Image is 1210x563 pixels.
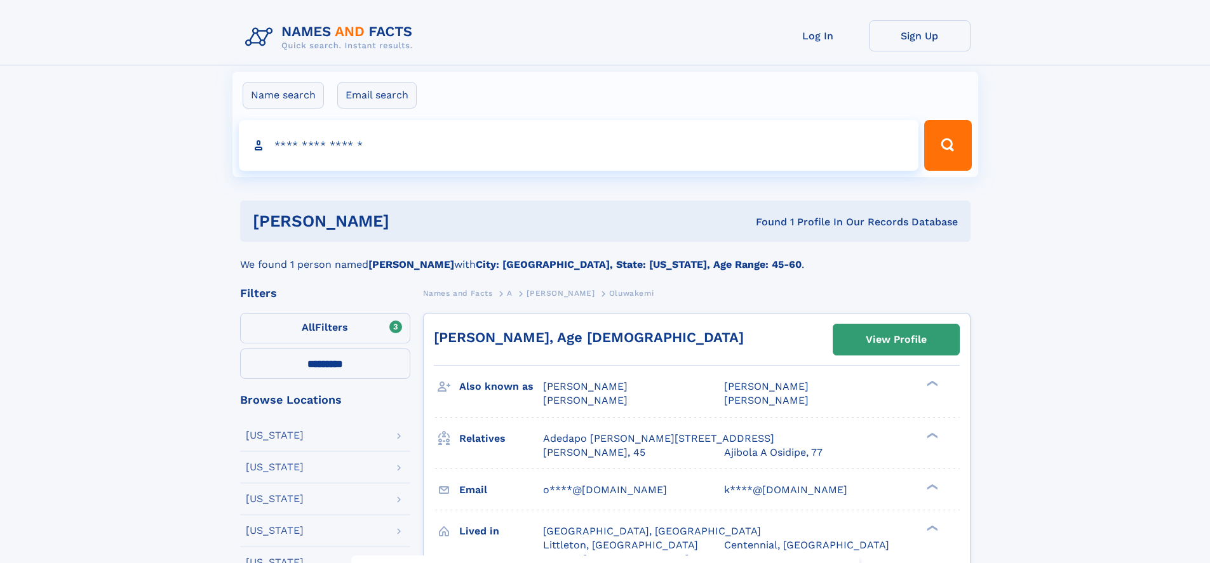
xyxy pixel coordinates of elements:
[507,289,513,298] span: A
[337,82,417,109] label: Email search
[240,313,410,343] label: Filters
[543,446,645,460] a: [PERSON_NAME], 45
[240,242,971,272] div: We found 1 person named with .
[240,394,410,406] div: Browse Locations
[246,462,304,472] div: [US_STATE]
[527,285,595,301] a: [PERSON_NAME]
[527,289,595,298] span: [PERSON_NAME]
[368,258,454,270] b: [PERSON_NAME]
[423,285,493,301] a: Names and Facts
[543,394,628,406] span: [PERSON_NAME]
[246,430,304,440] div: [US_STATE]
[869,20,971,51] a: Sign Up
[459,376,543,397] h3: Also known as
[459,428,543,449] h3: Relatives
[924,482,939,491] div: ❯
[724,539,889,551] span: Centennial, [GEOGRAPHIC_DATA]
[924,524,939,532] div: ❯
[507,285,513,301] a: A
[833,324,959,355] a: View Profile
[459,479,543,501] h3: Email
[434,329,744,345] a: [PERSON_NAME], Age [DEMOGRAPHIC_DATA]
[924,431,939,439] div: ❯
[724,394,809,406] span: [PERSON_NAME]
[767,20,869,51] a: Log In
[459,520,543,542] h3: Lived in
[243,82,324,109] label: Name search
[924,120,971,171] button: Search Button
[246,494,304,504] div: [US_STATE]
[543,380,628,392] span: [PERSON_NAME]
[724,446,823,460] a: Ajibola A Osidipe, 77
[609,289,654,298] span: Oluwakemi
[246,526,304,536] div: [US_STATE]
[866,325,927,354] div: View Profile
[924,380,939,388] div: ❯
[572,215,958,229] div: Found 1 Profile In Our Records Database
[543,539,698,551] span: Littleton, [GEOGRAPHIC_DATA]
[302,321,315,333] span: All
[724,380,809,392] span: [PERSON_NAME]
[239,120,919,171] input: search input
[253,213,573,229] h1: [PERSON_NAME]
[476,258,802,270] b: City: [GEOGRAPHIC_DATA], State: [US_STATE], Age Range: 45-60
[543,525,761,537] span: [GEOGRAPHIC_DATA], [GEOGRAPHIC_DATA]
[240,20,423,55] img: Logo Names and Facts
[240,288,410,299] div: Filters
[543,432,774,446] a: Adedapo [PERSON_NAME][STREET_ADDRESS]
